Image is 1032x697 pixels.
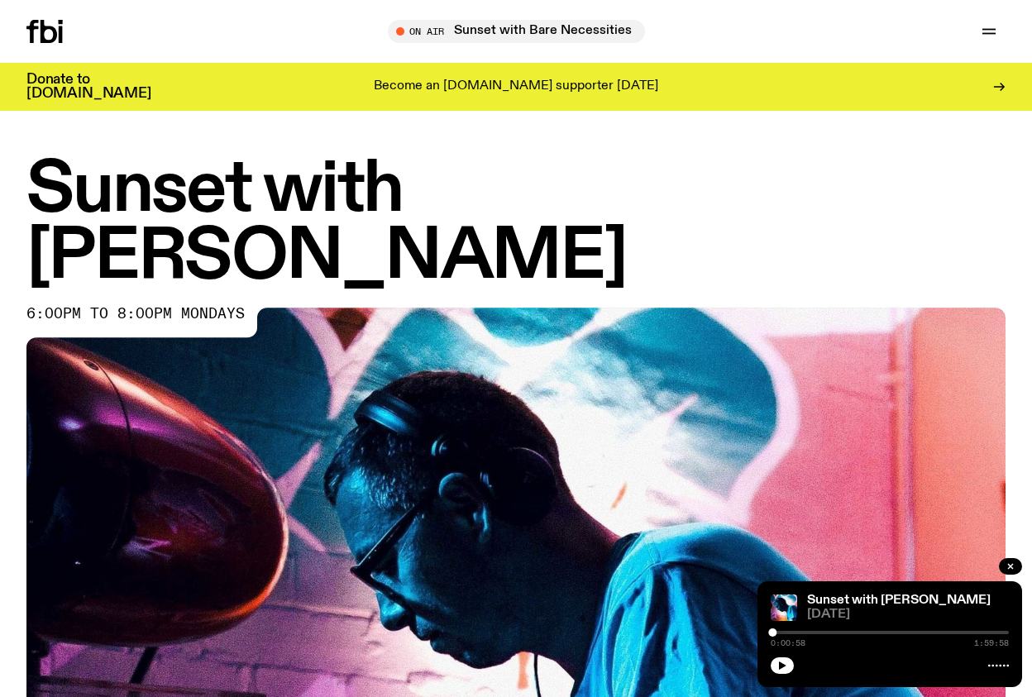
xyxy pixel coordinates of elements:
[26,308,245,321] span: 6:00pm to 8:00pm mondays
[374,79,658,94] p: Become an [DOMAIN_NAME] supporter [DATE]
[807,594,991,607] a: Sunset with [PERSON_NAME]
[26,73,151,101] h3: Donate to [DOMAIN_NAME]
[26,157,1006,291] h1: Sunset with [PERSON_NAME]
[974,639,1009,647] span: 1:59:58
[771,594,797,621] img: Simon Caldwell stands side on, looking downwards. He has headphones on. Behind him is a brightly ...
[807,609,1009,621] span: [DATE]
[388,20,645,43] button: On AirSunset with Bare Necessities
[771,639,805,647] span: 0:00:58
